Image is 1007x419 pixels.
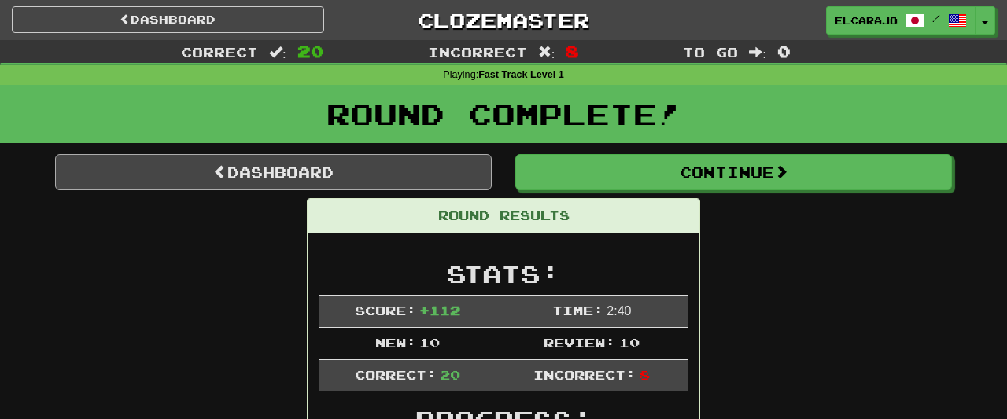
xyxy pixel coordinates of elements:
[932,13,940,24] span: /
[566,42,579,61] span: 8
[552,303,603,318] span: Time:
[181,44,258,60] span: Correct
[12,6,324,33] a: Dashboard
[538,46,555,59] span: :
[533,367,636,382] span: Incorrect:
[348,6,660,34] a: Clozemaster
[308,199,699,233] div: Round Results
[515,154,952,190] button: Continue
[55,154,492,190] a: Dashboard
[826,6,976,35] a: elcarajo /
[355,303,416,318] span: Score:
[355,367,437,382] span: Correct:
[419,335,440,350] span: 10
[607,304,631,318] span: 2 : 40
[375,335,416,350] span: New:
[749,46,766,59] span: :
[440,367,460,382] span: 20
[428,44,527,60] span: Incorrect
[683,44,738,60] span: To go
[619,335,640,350] span: 10
[478,69,564,80] strong: Fast Track Level 1
[835,13,898,28] span: elcarajo
[640,367,650,382] span: 8
[544,335,615,350] span: Review:
[419,303,460,318] span: + 112
[319,261,688,287] h2: Stats:
[6,98,1001,130] h1: Round Complete!
[297,42,324,61] span: 20
[269,46,286,59] span: :
[777,42,791,61] span: 0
